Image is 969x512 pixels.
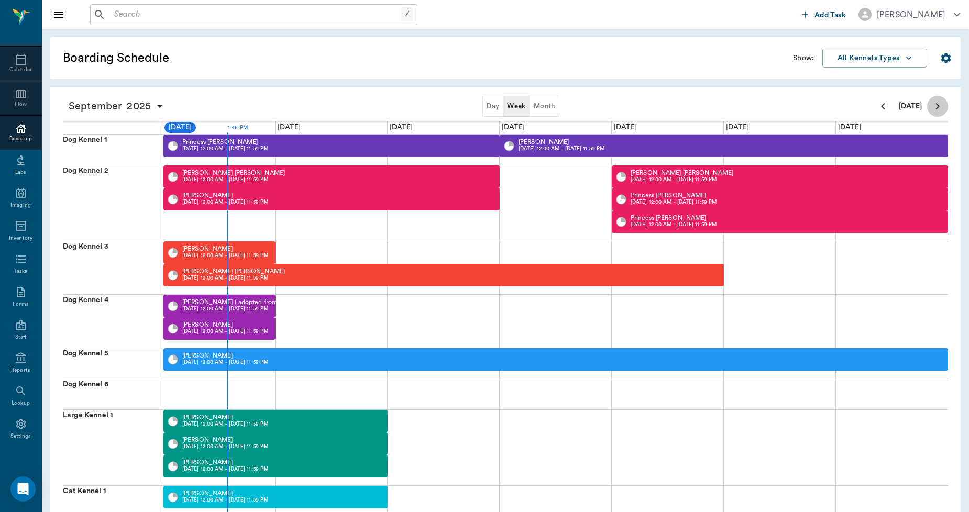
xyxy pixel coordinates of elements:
p: [DATE] 12:00 AM - [DATE] 11:59 PM [182,465,268,473]
div: Reports [11,366,30,374]
div: [DATE] [612,121,639,134]
div: [DATE] [724,121,751,134]
h5: Boarding Schedule [63,50,338,66]
p: [DATE] 12:00 AM - [DATE] 11:59 PM [182,176,285,184]
div: Forms [13,300,28,308]
p: [PERSON_NAME] [182,246,268,252]
p: [DATE] 12:00 AM - [DATE] 11:59 PM [182,252,268,260]
div: [PERSON_NAME] [877,8,945,21]
div: Tasks [14,268,27,275]
p: [PERSON_NAME] [PERSON_NAME] [182,170,285,176]
div: [DATE] [163,121,197,134]
span: September [66,99,124,114]
button: Close drawer [48,4,69,25]
p: [PERSON_NAME] [182,459,268,465]
button: Previous page [873,96,894,117]
p: [DATE] 12:00 AM - [DATE] 11:59 PM [631,221,717,229]
p: [DATE] 12:00 AM - [DATE] 11:59 PM [519,145,604,153]
div: Dog Kennel 3 [63,241,163,294]
span: 2025 [124,99,153,114]
p: [DATE] 12:00 AM - [DATE] 11:59 PM [182,274,285,282]
div: Staff [15,333,26,341]
div: Settings [10,432,31,440]
button: Next page [927,96,948,117]
button: Add Task [798,5,850,24]
p: [PERSON_NAME] [182,192,268,198]
button: [DATE] [894,96,927,117]
p: [DATE] 12:00 AM - [DATE] 11:59 PM [182,359,268,366]
div: / [401,7,413,21]
p: [DATE] 12:00 AM - [DATE] 11:59 PM [631,176,733,184]
p: [DATE] 12:00 AM - [DATE] 11:59 PM [182,328,268,336]
div: [DATE] [836,121,863,134]
p: [DATE] 12:00 AM - [DATE] 11:59 PM [631,198,717,206]
div: Inventory [9,235,32,242]
button: [PERSON_NAME] [850,5,968,24]
p: Show: [793,53,814,63]
div: [DATE] [500,121,527,134]
div: Dog Kennel 6 [63,379,163,409]
div: Dog Kennel 5 [63,348,163,379]
div: Labs [15,169,26,176]
div: Dog Kennel 2 [63,165,163,241]
p: [DATE] 12:00 AM - [DATE] 11:59 PM [182,145,268,153]
div: [DATE] [388,121,415,134]
p: Princess [PERSON_NAME] [631,215,717,221]
p: [DATE] 12:00 AM - [DATE] 11:59 PM [182,420,268,428]
input: Search [110,7,401,22]
p: [PERSON_NAME] [PERSON_NAME] [631,170,733,176]
div: Lookup [12,399,30,407]
p: [DATE] 12:00 AM - [DATE] 11:59 PM [182,443,268,451]
p: [DATE] 12:00 AM - [DATE] 11:59 PM [182,305,339,313]
div: Dog Kennel 1 [63,135,163,165]
button: Month [530,96,559,117]
p: [PERSON_NAME] ( adopted from us) [PERSON_NAME] [182,299,339,305]
button: September2025 [63,96,169,117]
p: [PERSON_NAME] [PERSON_NAME] [182,268,285,274]
p: [PERSON_NAME] [182,414,268,420]
p: Princess [PERSON_NAME] [182,139,268,145]
p: [PERSON_NAME] [519,139,604,145]
div: Open Intercom Messenger [10,476,36,502]
div: [DATE] [276,121,303,134]
div: Dog Kennel 4 [63,295,163,348]
p: [PERSON_NAME] [182,490,268,496]
p: [PERSON_NAME] [182,437,268,443]
p: Princess [PERSON_NAME] [631,192,717,198]
p: [PERSON_NAME] [182,321,268,328]
button: Week [503,96,530,117]
button: All Kennels Types [822,49,927,68]
p: [PERSON_NAME] [182,352,268,359]
p: [DATE] 12:00 AM - [DATE] 11:59 PM [182,496,268,504]
button: Day [482,96,503,117]
p: [DATE] 12:00 AM - [DATE] 11:59 PM [182,198,268,206]
div: Large Kennel 1 [63,410,163,485]
div: Imaging [10,202,31,209]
